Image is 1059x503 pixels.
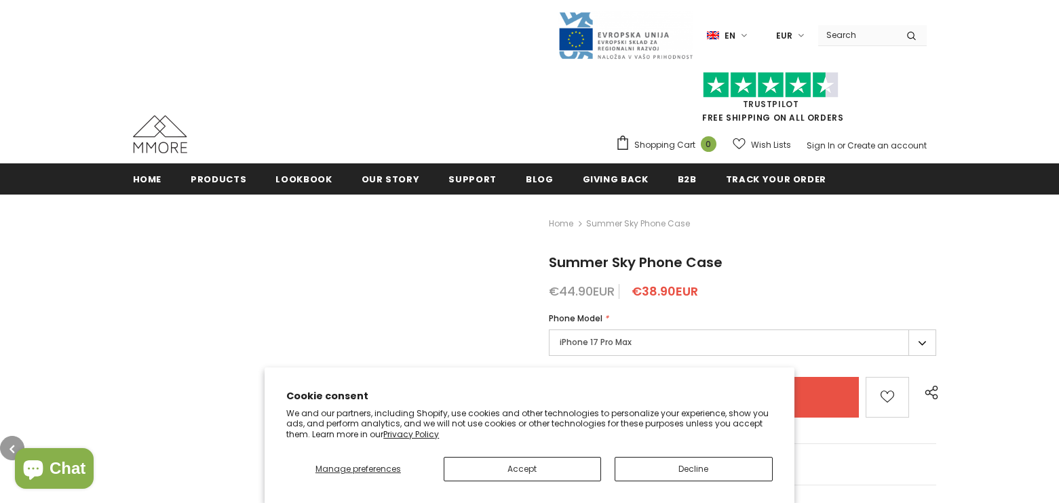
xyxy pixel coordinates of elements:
[286,457,429,481] button: Manage preferences
[549,329,936,356] label: iPhone 17 Pro Max
[362,173,420,186] span: Our Story
[549,283,615,300] span: €44.90EUR
[558,29,693,41] a: Javni Razpis
[583,173,649,186] span: Giving back
[549,216,573,232] a: Home
[818,25,896,45] input: Search Site
[615,135,723,155] a: Shopping Cart 0
[383,428,439,440] a: Privacy Policy
[549,313,602,324] span: Phone Model
[583,163,649,194] a: Giving back
[133,173,162,186] span: Home
[286,408,773,440] p: We and our partners, including Shopify, use cookies and other technologies to personalize your ex...
[776,29,792,43] span: EUR
[703,72,839,98] img: Trust Pilot Stars
[315,463,401,475] span: Manage preferences
[837,140,845,151] span: or
[444,457,602,481] button: Accept
[558,11,693,60] img: Javni Razpis
[275,163,332,194] a: Lookbook
[586,216,690,232] span: Summer Sky Phone Case
[526,163,554,194] a: Blog
[678,163,697,194] a: B2B
[725,29,735,43] span: en
[448,163,497,194] a: support
[743,98,799,110] a: Trustpilot
[615,78,927,123] span: FREE SHIPPING ON ALL ORDERS
[275,173,332,186] span: Lookbook
[701,136,716,152] span: 0
[634,138,695,152] span: Shopping Cart
[448,173,497,186] span: support
[191,173,246,186] span: Products
[726,173,826,186] span: Track your order
[678,173,697,186] span: B2B
[191,163,246,194] a: Products
[707,30,719,41] img: i-lang-1.png
[847,140,927,151] a: Create an account
[11,448,98,492] inbox-online-store-chat: Shopify online store chat
[133,115,187,153] img: MMORE Cases
[133,163,162,194] a: Home
[726,163,826,194] a: Track your order
[286,389,773,403] h2: Cookie consent
[549,253,723,272] span: Summer Sky Phone Case
[615,457,773,481] button: Decline
[526,173,554,186] span: Blog
[733,133,791,157] a: Wish Lists
[807,140,835,151] a: Sign In
[751,138,791,152] span: Wish Lists
[632,283,698,300] span: €38.90EUR
[362,163,420,194] a: Our Story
